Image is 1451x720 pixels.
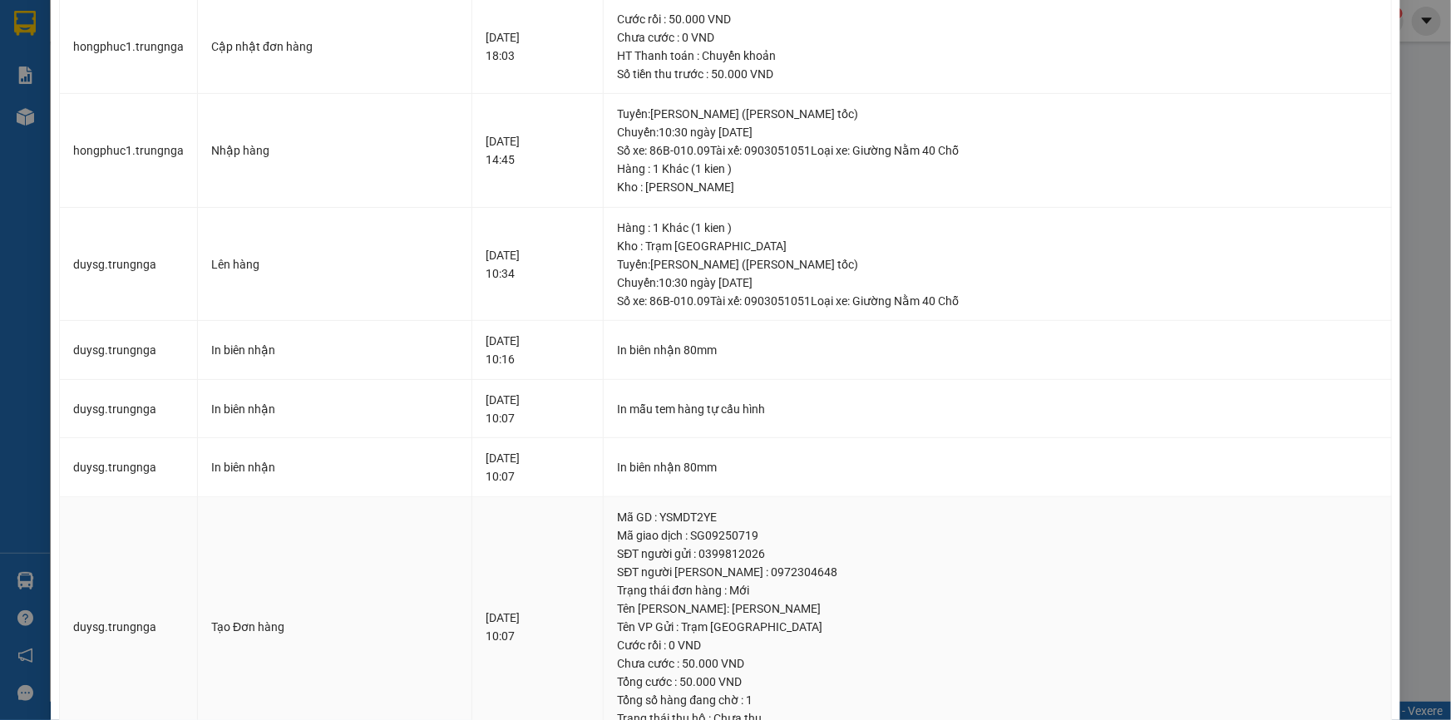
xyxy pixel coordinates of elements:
div: [DATE] 10:16 [486,332,590,368]
div: Tổng cước : 50.000 VND [617,673,1378,691]
div: [DATE] 14:45 [486,132,590,169]
div: HT Thanh toán : Chuyển khoản [617,47,1378,65]
div: In biên nhận 80mm [617,341,1378,359]
div: Kho : Trạm [GEOGRAPHIC_DATA] [617,237,1378,255]
div: Tuyến : [PERSON_NAME] ([PERSON_NAME] tốc) Chuyến: 10:30 ngày [DATE] Số xe: 86B-010.09 Tài xế: 090... [617,105,1378,160]
div: Tuyến : [PERSON_NAME] ([PERSON_NAME] tốc) Chuyến: 10:30 ngày [DATE] Số xe: 86B-010.09 Tài xế: 090... [617,255,1378,310]
div: In biên nhận [211,458,458,476]
td: duysg.trungnga [60,321,198,380]
div: Mã giao dịch : SG09250719 [617,526,1378,545]
div: [DATE] 10:34 [486,246,590,283]
div: Tên [PERSON_NAME]: [PERSON_NAME] [617,599,1378,618]
div: SĐT người [PERSON_NAME] : 0972304648 [617,563,1378,581]
td: duysg.trungnga [60,208,198,322]
div: Hàng : 1 Khác (1 kien ) [617,219,1378,237]
div: [DATE] 18:03 [486,28,590,65]
div: Chưa cước : 0 VND [617,28,1378,47]
div: Cước rồi : 50.000 VND [617,10,1378,28]
div: Số tiền thu trước : 50.000 VND [617,65,1378,83]
div: In mẫu tem hàng tự cấu hình [617,400,1378,418]
td: duysg.trungnga [60,438,198,497]
div: Nhập hàng [211,141,458,160]
div: In biên nhận [211,341,458,359]
div: [DATE] 10:07 [486,609,590,645]
div: [DATE] 10:07 [486,449,590,486]
div: In biên nhận 80mm [617,458,1378,476]
div: [DATE] 10:07 [486,391,590,427]
td: duysg.trungnga [60,380,198,439]
div: Tên VP Gửi : Trạm [GEOGRAPHIC_DATA] [617,618,1378,636]
div: Tổng số hàng đang chờ : 1 [617,691,1378,709]
td: hongphuc1.trungnga [60,94,198,208]
div: Tạo Đơn hàng [211,618,458,636]
div: Trạng thái đơn hàng : Mới [617,581,1378,599]
div: Cước rồi : 0 VND [617,636,1378,654]
div: Chưa cước : 50.000 VND [617,654,1378,673]
div: Cập nhật đơn hàng [211,37,458,56]
div: In biên nhận [211,400,458,418]
div: Lên hàng [211,255,458,274]
div: Mã GD : YSMDT2YE [617,508,1378,526]
div: Kho : [PERSON_NAME] [617,178,1378,196]
div: SĐT người gửi : 0399812026 [617,545,1378,563]
div: Hàng : 1 Khác (1 kien ) [617,160,1378,178]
